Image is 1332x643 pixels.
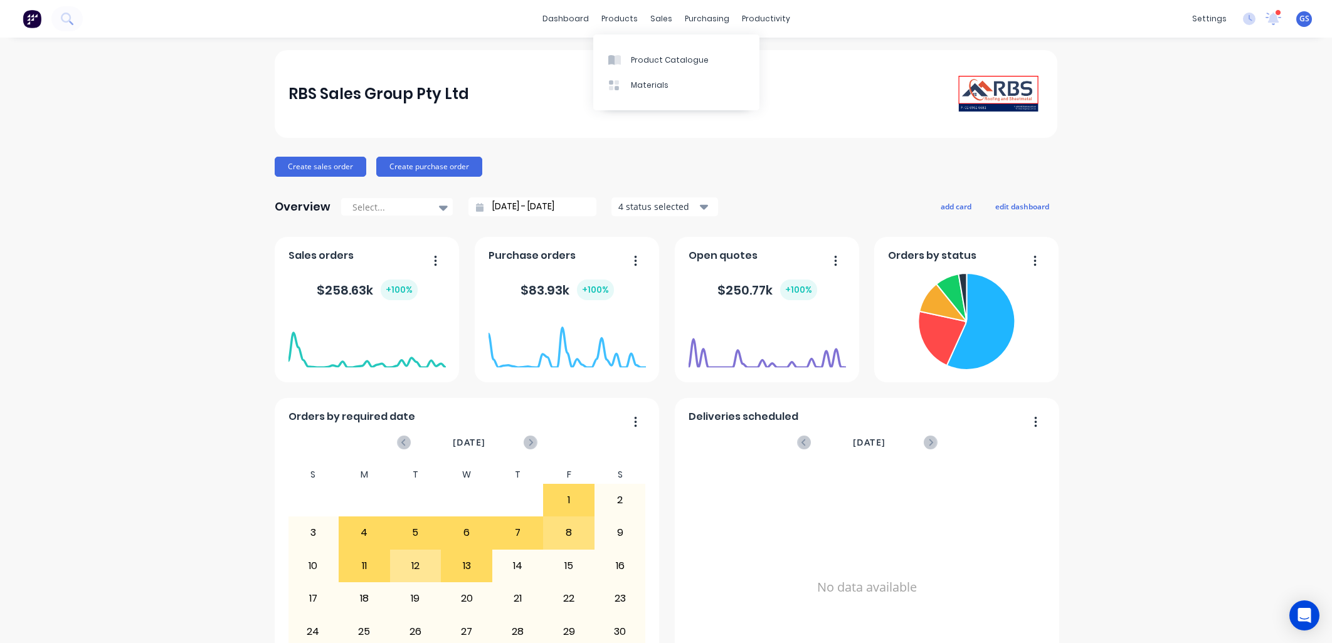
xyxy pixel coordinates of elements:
div: S [288,466,339,484]
div: T [390,466,441,484]
div: 13 [441,550,492,582]
div: products [595,9,644,28]
div: 3 [288,517,339,548]
div: RBS Sales Group Pty Ltd [288,81,469,107]
span: GS [1299,13,1309,24]
button: Create sales order [275,157,366,177]
img: RBS Sales Group Pty Ltd [956,72,1044,115]
div: $ 250.77k [717,280,817,300]
div: 23 [595,583,645,614]
button: edit dashboard [987,198,1057,214]
div: Overview [275,194,330,219]
div: 14 [493,550,543,582]
div: Materials [631,80,669,91]
div: Product Catalogue [631,55,709,66]
div: 10 [288,550,339,582]
div: 18 [339,583,389,614]
div: 22 [544,583,594,614]
div: 11 [339,550,389,582]
div: $ 258.63k [317,280,418,300]
div: 7 [493,517,543,548]
div: Open Intercom Messenger [1289,600,1319,630]
div: 16 [595,550,645,582]
div: + 100 % [577,280,614,300]
div: 15 [544,550,594,582]
div: 21 [493,583,543,614]
div: sales [644,9,679,28]
div: settings [1186,9,1233,28]
div: 9 [595,517,645,548]
span: [DATE] [453,436,485,449]
div: W [441,466,492,484]
div: 5 [391,517,441,548]
span: Sales orders [288,248,354,263]
div: 2 [595,484,645,516]
div: 4 status selected [618,200,697,213]
div: F [543,466,595,484]
a: Materials [593,73,759,98]
div: M [339,466,390,484]
div: 4 [339,517,389,548]
a: dashboard [536,9,595,28]
div: S [595,466,646,484]
button: Create purchase order [376,157,482,177]
span: Orders by status [888,248,976,263]
a: Product Catalogue [593,47,759,72]
span: Purchase orders [489,248,576,263]
div: 1 [544,484,594,516]
div: 19 [391,583,441,614]
span: [DATE] [853,436,885,449]
div: + 100 % [381,280,418,300]
img: Factory [23,9,41,28]
span: Open quotes [689,248,758,263]
div: productivity [736,9,796,28]
button: add card [933,198,980,214]
div: + 100 % [780,280,817,300]
div: 17 [288,583,339,614]
div: 6 [441,517,492,548]
div: T [492,466,544,484]
button: 4 status selected [611,197,718,216]
div: 8 [544,517,594,548]
div: purchasing [679,9,736,28]
div: 12 [391,550,441,582]
div: $ 83.93k [521,280,614,300]
div: 20 [441,583,492,614]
